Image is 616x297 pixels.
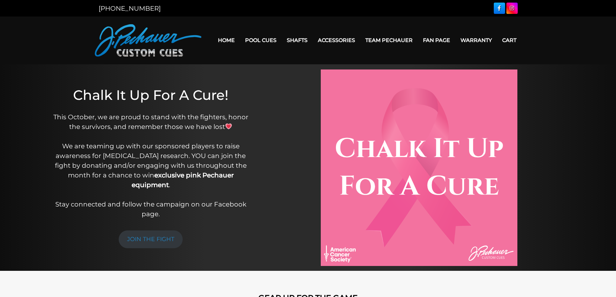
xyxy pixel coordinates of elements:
a: Warranty [455,32,497,48]
p: This October, we are proud to stand with the fighters, honor the survivors, and remember those we... [49,112,252,219]
a: Pool Cues [240,32,282,48]
strong: exclusive pink Pechauer equipment [132,171,234,189]
h1: Chalk It Up For A Cure! [49,87,252,103]
a: Cart [497,32,522,48]
a: [PHONE_NUMBER] [99,5,161,12]
a: Fan Page [418,32,455,48]
img: 💗 [225,123,232,130]
a: Home [213,32,240,48]
img: Pechauer Custom Cues [95,24,201,57]
a: Team Pechauer [360,32,418,48]
a: Accessories [313,32,360,48]
a: Shafts [282,32,313,48]
a: JOIN THE FIGHT [119,230,183,248]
